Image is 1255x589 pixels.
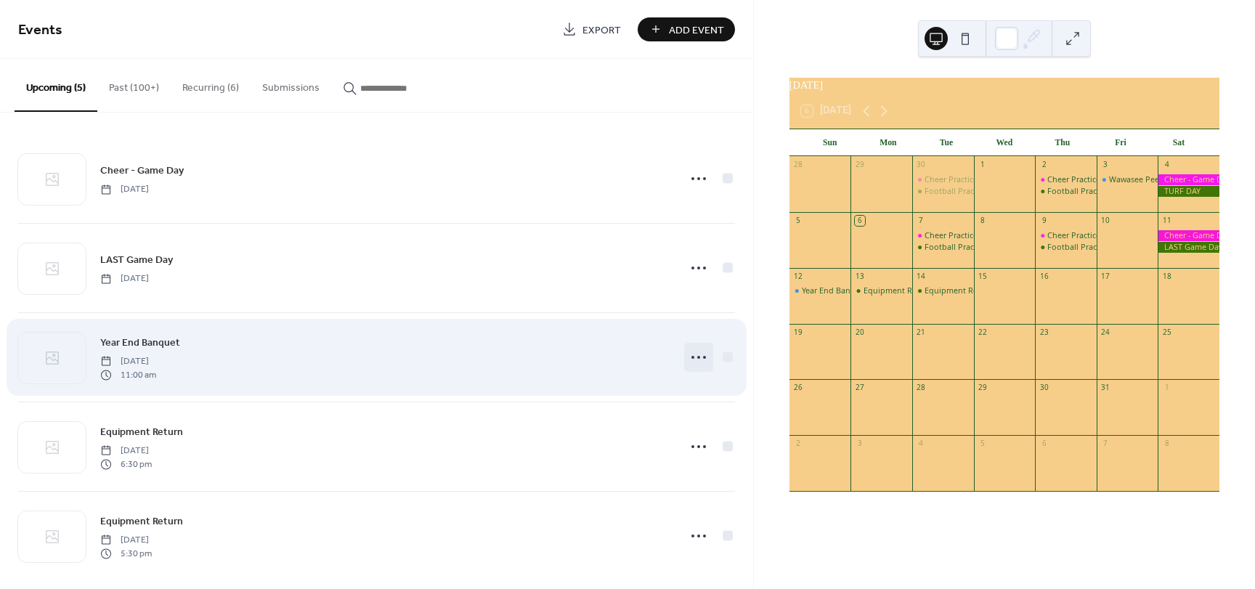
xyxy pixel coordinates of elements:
div: Sat [1150,129,1208,157]
div: Cheer Practice [912,174,974,185]
div: [DATE] [789,78,1219,94]
div: 11 [1162,216,1172,226]
button: Past (100+) [97,59,171,110]
div: Cheer - Game Day [1158,230,1219,241]
div: Football Practice [1035,186,1097,197]
div: 26 [793,383,803,394]
a: Cheer - Game Day [100,162,184,179]
div: TURF DAY [1158,186,1219,197]
div: Cheer Practice [1047,174,1100,185]
div: Wawasee Peewee Tailgate Party [1109,174,1225,185]
span: [DATE] [100,534,152,547]
div: Year End Banquet [802,285,868,296]
div: Cheer Practice [925,174,978,185]
div: Football Practice [1035,242,1097,253]
div: 25 [1162,328,1172,338]
div: Football Practice [1047,186,1110,197]
a: Export [551,17,632,41]
div: 23 [1039,328,1049,338]
div: 9 [1039,216,1049,226]
div: Football Practice [912,242,974,253]
div: Football Practice [925,242,987,253]
div: Equipment Return [864,285,933,296]
div: Fri [1092,129,1150,157]
div: 10 [1100,216,1110,226]
div: 7 [916,216,926,226]
span: [DATE] [100,272,149,285]
span: 5:30 pm [100,547,152,560]
div: 17 [1100,272,1110,282]
div: Cheer Practice [1035,230,1097,241]
a: Year End Banquet [100,334,180,351]
div: Cheer Practice [912,230,974,241]
div: Football Practice [1047,242,1110,253]
span: Cheer - Game Day [100,163,184,179]
div: Equipment Return [850,285,912,296]
div: LAST Game Day [1158,242,1219,253]
span: LAST Game Day [100,253,173,268]
div: 15 [978,272,988,282]
span: [DATE] [100,355,156,368]
div: Cheer Practice [1047,230,1100,241]
div: 1 [978,161,988,171]
div: Cheer - Game Day - TURF DAY [1158,174,1219,185]
div: 22 [978,328,988,338]
div: 20 [855,328,865,338]
span: Equipment Return [100,425,183,440]
div: 18 [1162,272,1172,282]
div: 4 [916,439,926,450]
div: 8 [1162,439,1172,450]
div: Tue [917,129,975,157]
div: 8 [978,216,988,226]
div: Year End Banquet [789,285,851,296]
div: 30 [916,161,926,171]
div: Wed [975,129,1033,157]
div: Wawasee Peewee Tailgate Party [1097,174,1158,185]
div: 27 [855,383,865,394]
div: Football Practice [912,186,974,197]
button: Upcoming (5) [15,59,97,112]
div: Equipment Return [912,285,974,296]
div: Cheer Practice [1035,174,1097,185]
div: 24 [1100,328,1110,338]
a: LAST Game Day [100,251,173,268]
span: [DATE] [100,444,152,458]
div: Sun [801,129,859,157]
div: 29 [855,161,865,171]
div: 29 [978,383,988,394]
div: 3 [855,439,865,450]
span: Export [582,23,621,38]
div: 16 [1039,272,1049,282]
div: 5 [793,216,803,226]
div: Equipment Return [925,285,994,296]
div: 2 [1039,161,1049,171]
div: Football Practice [925,186,987,197]
div: 6 [855,216,865,226]
div: 2 [793,439,803,450]
div: Mon [859,129,917,157]
span: 11:00 am [100,368,156,381]
div: 3 [1100,161,1110,171]
span: Year End Banquet [100,336,180,351]
span: Add Event [669,23,724,38]
div: 5 [978,439,988,450]
span: [DATE] [100,183,149,196]
div: Cheer Practice [925,230,978,241]
button: Submissions [251,59,331,110]
span: 6:30 pm [100,458,152,471]
div: 19 [793,328,803,338]
div: 13 [855,272,865,282]
div: 28 [916,383,926,394]
div: 1 [1162,383,1172,394]
button: Recurring (6) [171,59,251,110]
div: 21 [916,328,926,338]
button: Add Event [638,17,735,41]
div: Thu [1033,129,1092,157]
div: 4 [1162,161,1172,171]
span: Equipment Return [100,514,183,529]
div: 28 [793,161,803,171]
div: 14 [916,272,926,282]
div: 7 [1100,439,1110,450]
div: 6 [1039,439,1049,450]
